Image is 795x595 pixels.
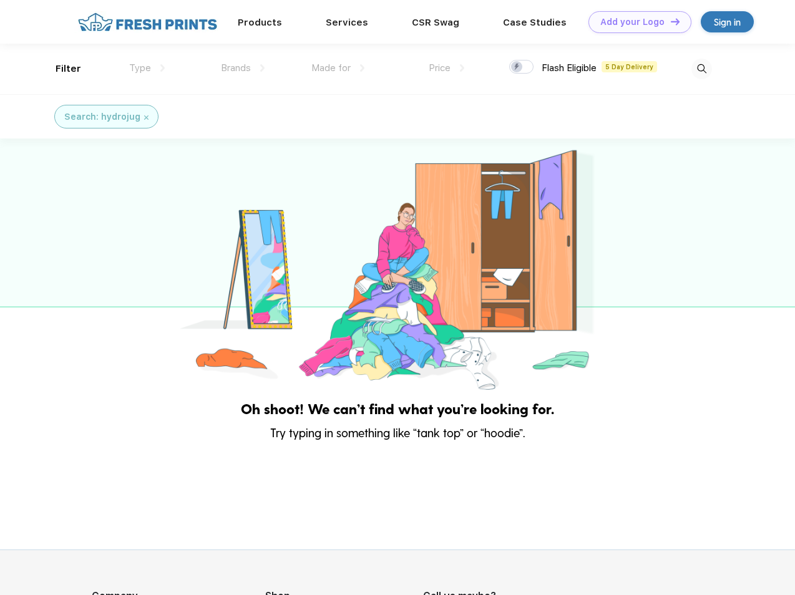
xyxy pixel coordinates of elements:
[238,17,282,28] a: Products
[600,17,665,27] div: Add your Logo
[360,64,364,72] img: dropdown.png
[311,62,351,74] span: Made for
[64,110,140,123] div: Search: hydrojug
[701,11,754,32] a: Sign in
[671,18,680,25] img: DT
[460,64,464,72] img: dropdown.png
[160,64,165,72] img: dropdown.png
[56,62,81,76] div: Filter
[221,62,251,74] span: Brands
[602,61,657,72] span: 5 Day Delivery
[714,15,741,29] div: Sign in
[74,11,221,33] img: fo%20logo%202.webp
[144,115,149,120] img: filter_cancel.svg
[429,62,451,74] span: Price
[260,64,265,72] img: dropdown.png
[691,59,712,79] img: desktop_search.svg
[542,62,597,74] span: Flash Eligible
[129,62,151,74] span: Type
